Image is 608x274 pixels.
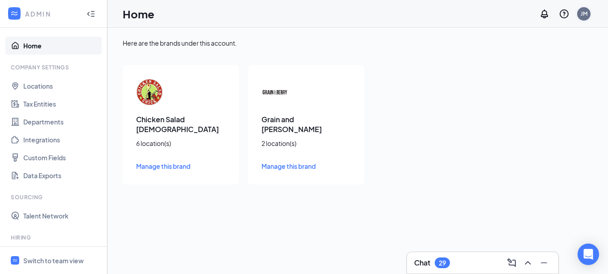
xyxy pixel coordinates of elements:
[578,244,599,265] div: Open Intercom Messenger
[261,162,316,170] span: Manage this brand
[136,139,226,148] div: 6 location(s)
[505,256,519,270] button: ComposeMessage
[23,77,100,95] a: Locations
[23,149,100,167] a: Custom Fields
[136,161,226,171] a: Manage this brand
[23,256,84,265] div: Switch to team view
[11,193,98,201] div: Sourcing
[522,257,533,268] svg: ChevronUp
[123,39,593,47] div: Here are the brands under this account.
[136,162,190,170] span: Manage this brand
[136,79,163,106] img: Chicken Salad Chick logo
[581,10,587,17] div: JM
[86,9,95,18] svg: Collapse
[521,256,535,270] button: ChevronUp
[23,37,100,55] a: Home
[261,115,351,134] h3: Grain and [PERSON_NAME]
[414,258,430,268] h3: Chat
[261,161,351,171] a: Manage this brand
[23,95,100,113] a: Tax Entities
[506,257,517,268] svg: ComposeMessage
[23,167,100,184] a: Data Exports
[25,9,78,18] div: ADMIN
[11,234,98,241] div: Hiring
[11,64,98,71] div: Company Settings
[537,256,551,270] button: Minimize
[261,139,351,148] div: 2 location(s)
[559,9,569,19] svg: QuestionInfo
[10,9,19,18] svg: WorkstreamLogo
[136,115,226,134] h3: Chicken Salad [DEMOGRAPHIC_DATA]
[23,131,100,149] a: Integrations
[23,207,100,225] a: Talent Network
[539,257,549,268] svg: Minimize
[123,6,154,21] h1: Home
[539,9,550,19] svg: Notifications
[12,257,18,263] svg: WorkstreamLogo
[261,79,288,106] img: Grain and Berry logo
[439,259,446,267] div: 29
[23,113,100,131] a: Departments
